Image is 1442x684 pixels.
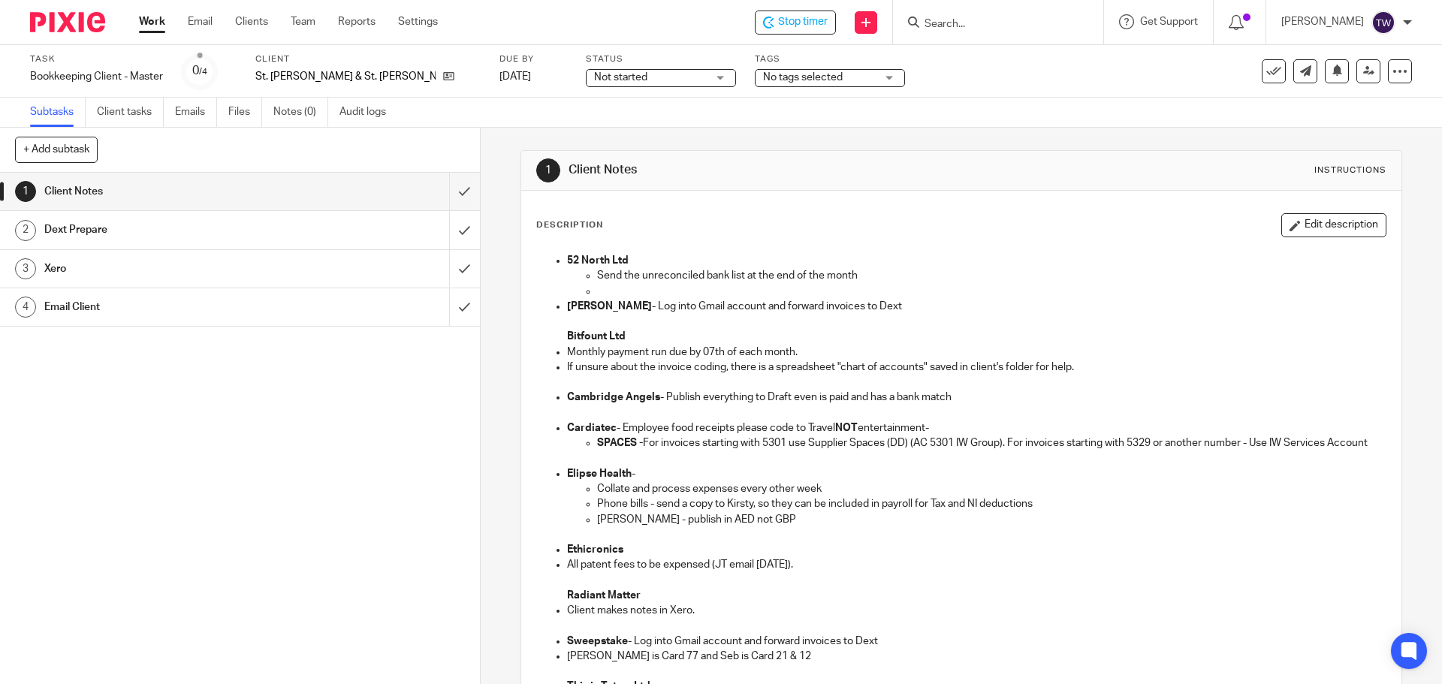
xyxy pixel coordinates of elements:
[199,68,207,76] small: /4
[15,258,36,279] div: 3
[597,496,1385,511] p: Phone bills - send a copy to Kirsty, so they can be included in payroll for Tax and NI deductions
[567,557,1385,572] p: All patent fees to be expensed (JT email [DATE]).
[567,360,1385,375] p: If unsure about the invoice coding, there is a spreadsheet "chart of accounts" saved in client's ...
[755,53,905,65] label: Tags
[139,14,165,29] a: Work
[597,268,1385,283] p: Send the unreconciled bank list at the end of the month
[97,98,164,127] a: Client tasks
[339,98,397,127] a: Audit logs
[567,345,1385,360] p: Monthly payment run due by 07th of each month.
[567,423,617,433] strong: Cardiatec
[567,544,623,555] strong: Ethicronics
[586,53,736,65] label: Status
[597,481,1385,496] p: Collate and process expenses every other week
[567,469,632,479] strong: Elipse Health
[567,603,1385,618] p: Client makes notes in Xero.
[567,466,1385,481] p: -
[30,53,163,65] label: Task
[1140,17,1198,27] span: Get Support
[778,14,828,30] span: Stop timer
[44,296,304,318] h1: Email Client
[567,590,641,601] strong: Radiant Matter
[15,297,36,318] div: 4
[755,11,836,35] div: St. John & St. Anne - Bookkeeping Client - Master
[567,301,652,312] strong: [PERSON_NAME]
[255,69,436,84] p: St. [PERSON_NAME] & St. [PERSON_NAME]
[273,98,328,127] a: Notes (0)
[536,158,560,182] div: 1
[567,636,628,646] strong: Sweepstake
[567,392,660,402] strong: Cambridge Angels
[567,634,1385,649] p: - Log into Gmail account and forward invoices to Dext
[235,14,268,29] a: Clients
[597,435,1385,450] p: For invoices starting with 5301 use Supplier Spaces (DD) (AC 5301 IW Group). For invoices startin...
[536,219,603,231] p: Description
[594,72,647,83] span: Not started
[15,220,36,241] div: 2
[30,98,86,127] a: Subtasks
[835,423,858,433] strong: NOT
[499,53,567,65] label: Due by
[597,438,643,448] strong: SPACES -
[763,72,843,83] span: No tags selected
[567,299,1385,314] p: - Log into Gmail account and forward invoices to Dext
[188,14,213,29] a: Email
[30,12,105,32] img: Pixie
[44,218,304,241] h1: Dext Prepare
[44,258,304,280] h1: Xero
[567,255,629,266] strong: 52 North Ltd
[567,390,1385,405] p: - Publish everything to Draft even is paid and has a bank match
[569,162,994,178] h1: Client Notes
[1371,11,1395,35] img: svg%3E
[192,62,207,80] div: 0
[15,137,98,162] button: + Add subtask
[30,69,163,84] div: Bookkeeping Client - Master
[291,14,315,29] a: Team
[338,14,376,29] a: Reports
[1281,14,1364,29] p: [PERSON_NAME]
[567,331,626,342] strong: Bitfount Ltd
[499,71,531,82] span: [DATE]
[175,98,217,127] a: Emails
[1314,164,1386,176] div: Instructions
[228,98,262,127] a: Files
[255,53,481,65] label: Client
[44,180,304,203] h1: Client Notes
[398,14,438,29] a: Settings
[923,18,1058,32] input: Search
[567,649,1385,664] p: [PERSON_NAME] is Card 77 and Seb is Card 21 & 12
[567,420,1385,435] p: - Employee food receipts please code to Travel entertainment-
[597,512,1385,527] p: [PERSON_NAME] - publish in AED not GBP
[15,181,36,202] div: 1
[1281,213,1386,237] button: Edit description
